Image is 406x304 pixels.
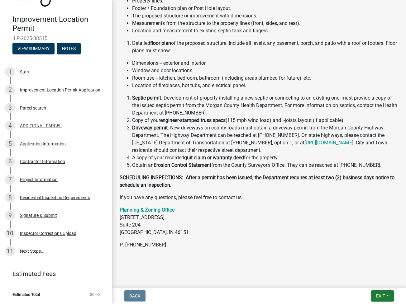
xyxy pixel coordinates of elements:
[5,193,15,203] div: 8
[132,59,399,67] li: Dimensions -- exterior and interior.
[154,162,211,168] strong: Erosion Control Statement
[132,125,168,131] strong: Driveway permit
[120,175,394,188] strong: SCHEDULING INSPECTIONS: After a permit has been issued, the Department requires at least two (2) ...
[132,117,399,124] li: Copy of your (115 mph wind load) and I-joists layout (if applicable).
[132,82,399,89] li: Location of fireplaces, hot tubs, and electrical panel.
[5,210,15,220] div: 9
[160,117,226,123] strong: engineer-stamped truss specs
[12,15,107,33] h4: Improvement Location Permit
[132,12,399,20] li: The proposed structure or improvement with dimensions.
[132,40,399,54] li: Detailed of the proposed structure. Include all levels, any basement, porch, and patio with a roo...
[150,40,171,46] strong: floor plan
[132,67,399,74] li: Window and door locations.
[5,175,15,185] div: 7
[132,74,399,82] li: Room use -- kitchen, bedroom, bathroom (including areas plumbed for future), etc.
[124,290,146,302] button: Back
[5,121,15,131] div: 4
[129,293,141,298] span: Back
[5,157,15,166] div: 6
[20,88,100,92] div: Improvement Location Permit Application
[132,27,399,35] li: Location and measurement to existing septic tank and fingers.
[20,195,90,200] div: Residential Inspection Requirements
[12,46,55,51] wm-modal-confirm: Summary
[120,241,399,249] p: P: [PHONE_NUMBER]
[5,103,15,113] div: 3
[132,5,399,12] li: Footer / Foundation plan or Post Hole layout.
[5,228,15,238] div: 10
[20,231,76,236] div: Inspector Corrections Upload
[12,35,100,41] span: ILP-2025-38515
[304,140,353,146] a: [URL][DOMAIN_NAME]
[184,155,244,161] strong: quit claim or warranty deed
[120,207,174,213] a: Planning & Zoning Office
[20,159,65,164] div: Contractor Information
[5,139,15,149] div: 5
[132,161,399,169] li: Obtain an from the County Surveyor's Office. They can be reached at [PHONE_NUMBER].
[5,268,102,280] a: Estimated Fees
[371,290,394,302] button: Exit
[5,67,15,77] div: 1
[132,94,399,117] li: . Development of property installing a new septic or connecting to an existing one, must provide ...
[132,154,399,161] li: A copy of your recorded for the property.
[20,142,66,146] div: Application Information
[376,293,385,298] span: Exit
[12,292,40,297] span: Estimated Total
[57,46,81,51] wm-modal-confirm: Notes
[90,292,100,297] span: $0.00
[20,70,30,74] div: Start
[12,43,55,54] button: View Summary
[132,20,399,27] li: Measurements from the structure to the property lines (front, sides, and rear).
[20,124,62,128] div: ADDITIONAL PARCEL
[5,85,15,95] div: 2
[20,177,58,182] div: Project Information
[132,124,399,154] li: . New driveways on county roads must obtain a driveway permit from the Morgan County Highway Depa...
[5,246,15,256] div: 11
[120,194,399,201] p: If you have any questions, please feel free to contact us:
[132,95,161,101] strong: Septic permit
[57,43,81,54] button: Notes
[20,106,46,110] div: Parcel search
[120,206,399,236] p: [STREET_ADDRESS] Suite 204 [GEOGRAPHIC_DATA], IN 46151
[20,213,57,217] div: Signature & Submit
